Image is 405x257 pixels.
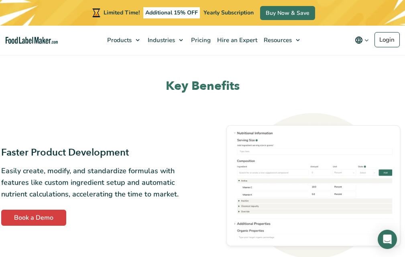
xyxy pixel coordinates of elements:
[189,36,212,44] span: Pricing
[103,26,144,55] a: Products
[6,37,58,44] a: Food Label Maker homepage
[187,26,213,55] a: Pricing
[105,36,132,44] span: Products
[378,230,397,249] div: Open Intercom Messenger
[1,210,66,226] a: Book a Demo
[349,32,374,48] button: Change language
[260,26,304,55] a: Resources
[215,36,258,44] span: Hire an Expert
[261,36,293,44] span: Resources
[104,9,140,16] span: Limited Time!
[1,165,183,200] p: Easily create, modify, and standardize formulas with features like custom ingredient setup and au...
[260,6,315,20] a: Buy Now & Save
[1,146,183,159] h3: Faster Product Development
[144,26,187,55] a: Industries
[204,9,254,16] span: Yearly Subscription
[213,26,260,55] a: Hire an Expert
[145,36,176,44] span: Industries
[143,7,200,18] span: Additional 15% OFF
[6,78,399,94] h2: Key Benefits
[374,32,400,47] a: Login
